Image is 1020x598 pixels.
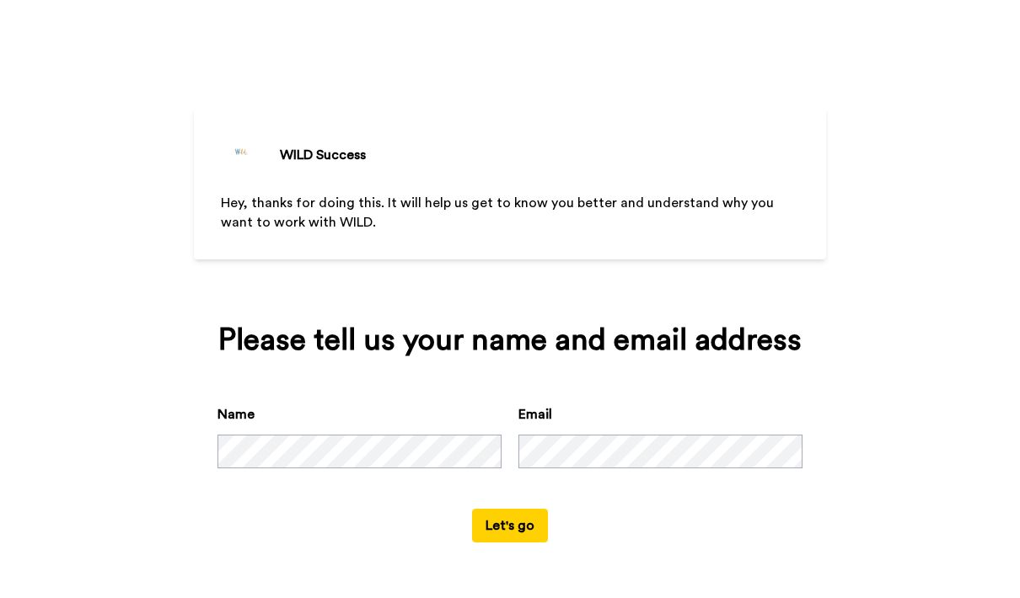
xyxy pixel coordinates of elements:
[217,323,803,357] div: Please tell us your name and email address
[280,145,366,165] div: WILD Success
[221,196,777,229] span: Hey, thanks for doing this. It will help us get to know you better and understand why you want to...
[217,404,255,424] label: Name
[472,509,548,542] button: Let's go
[518,404,552,424] label: Email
